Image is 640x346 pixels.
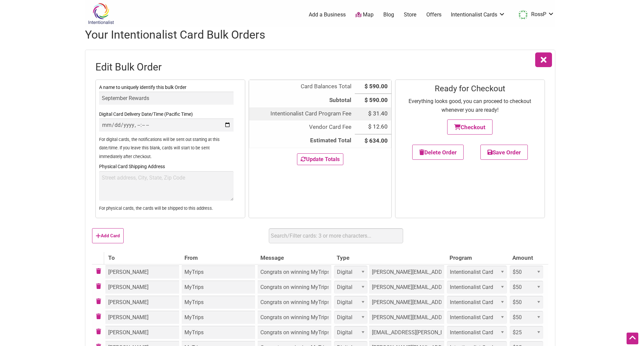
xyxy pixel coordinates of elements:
[258,281,331,294] input: Gift Message
[447,281,507,294] select: Card Program
[369,296,444,309] input: Recipient Email Address
[258,265,331,279] input: Gift Message
[99,110,233,118] label: Digital Card Delivery Date/Time (Pacific Time)
[510,281,543,294] select: Card Amount
[85,27,555,43] h1: Your Intentionalist Card Bulk Orders
[334,296,368,309] select: Card Type
[99,206,213,211] sup: For physical cards, the cards will be shipped to this address.
[383,11,394,18] a: Blog
[480,145,528,160] button: Save Order
[182,281,255,294] input: From
[447,311,507,324] select: Card Program
[515,9,554,21] a: RossP
[369,97,388,103] span: 590.00
[95,60,545,74] h2: Edit Bulk Order
[182,311,255,324] input: From
[92,228,124,243] button: Add Card
[99,162,233,171] label: Physical Card Shipping Address
[510,296,543,309] select: Card Amount
[355,11,374,19] a: Map
[447,119,493,135] button: Checkout
[104,252,180,264] th: To
[85,3,117,24] img: Intentionalist
[182,265,255,279] input: From
[180,252,257,264] th: From
[333,252,445,264] th: Type
[404,11,417,18] a: Store
[510,311,543,324] select: Card Amount
[258,296,331,309] input: Gift Message
[435,84,505,93] span: Ready for Checkout
[105,326,179,339] input: To
[369,326,444,339] input: Recipient Email Address
[365,97,368,103] span: $
[99,83,233,92] label: A name to uniquely identify this bulk Order
[258,326,331,339] input: Gift Message
[309,123,351,130] span: Vendor Card Fee
[105,296,179,309] input: To
[627,333,638,344] div: Scroll Back to Top
[256,252,333,264] th: Message
[334,326,368,339] select: Card Type
[426,11,441,18] a: Offers
[369,83,388,90] span: 590.00
[297,153,343,165] button: Update Totals
[369,265,444,279] input: Recipient Email Address
[373,123,388,130] span: 12.60
[334,281,368,294] select: Card Type
[269,228,403,243] input: Search Cards by keyword
[368,110,372,117] span: $
[369,137,388,144] span: 634.00
[258,311,331,324] input: Gift Message
[369,281,444,294] input: Recipient Email Address
[447,296,507,309] select: Card Program
[334,265,368,279] select: Card Type
[373,110,388,117] span: 31.40
[249,134,355,148] th: Estimated Total
[399,97,541,114] p: Everything looks good, you can proceed to checkout whenever you are ready!
[412,145,464,160] button: Delete Order
[368,123,372,130] span: $
[270,110,351,117] span: Intentionalist Card Program Fee
[447,265,507,279] select: Card Program
[510,265,543,279] select: Card Amount
[369,311,444,324] input: Recipient Email Address
[508,252,548,264] th: Amount
[105,311,179,324] input: To
[105,265,179,279] input: To
[447,326,507,339] select: Card Program
[99,137,220,159] sup: For digital cards, the notifications will be sent out starting at this date/time. If you leave th...
[445,252,508,264] th: Program
[510,326,543,339] select: Card Amount
[451,11,505,18] a: Intentionalist Cards
[249,94,355,107] th: Subtotal
[105,281,179,294] input: To
[249,80,355,94] th: Card Balances Total
[309,11,346,18] a: Add a Business
[182,326,255,339] input: From
[182,296,255,309] input: From
[365,137,368,144] span: $
[334,311,368,324] select: Card Type
[365,83,368,90] span: $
